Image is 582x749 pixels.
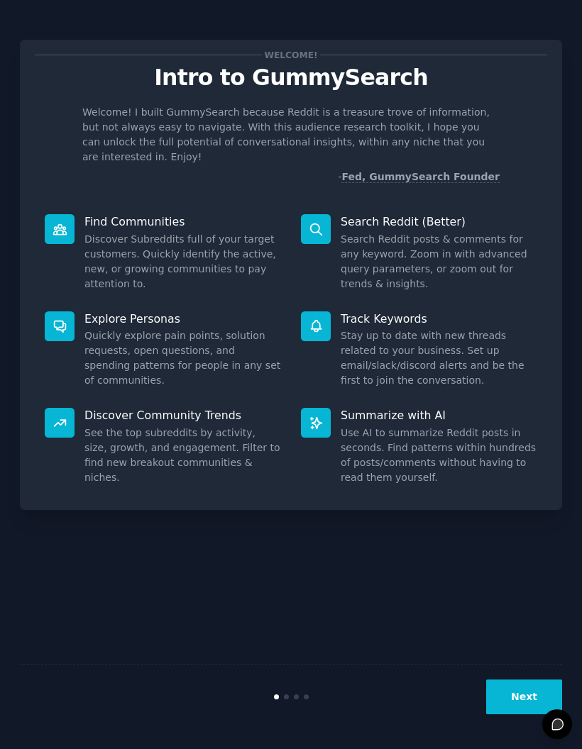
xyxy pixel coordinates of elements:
[262,48,320,62] span: Welcome!
[486,679,562,714] button: Next
[341,214,537,229] p: Search Reddit (Better)
[341,328,537,388] dd: Stay up to date with new threads related to your business. Set up email/slack/discord alerts and ...
[341,426,537,485] dd: Use AI to summarize Reddit posts in seconds. Find patterns within hundreds of posts/comments with...
[35,65,547,90] p: Intro to GummySearch
[341,171,500,183] a: Fed, GummySearch Founder
[84,408,281,423] p: Discover Community Trends
[84,232,281,292] dd: Discover Subreddits full of your target customers. Quickly identify the active, new, or growing c...
[84,426,281,485] dd: See the top subreddits by activity, size, growth, and engagement. Filter to find new breakout com...
[84,214,281,229] p: Find Communities
[341,311,537,326] p: Track Keywords
[341,232,537,292] dd: Search Reddit posts & comments for any keyword. Zoom in with advanced query parameters, or zoom o...
[82,105,500,165] p: Welcome! I built GummySearch because Reddit is a treasure trove of information, but not always ea...
[84,311,281,326] p: Explore Personas
[84,328,281,388] dd: Quickly explore pain points, solution requests, open questions, and spending patterns for people ...
[341,408,537,423] p: Summarize with AI
[338,170,500,184] div: -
